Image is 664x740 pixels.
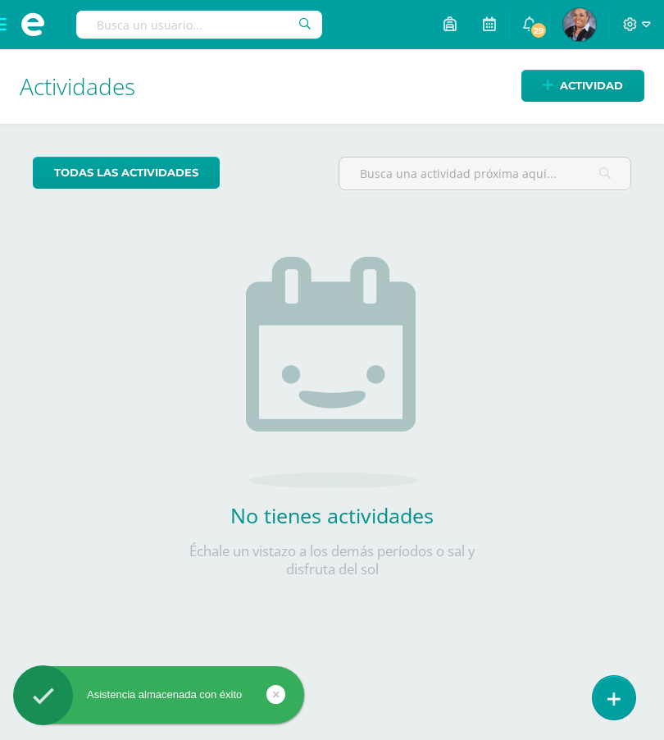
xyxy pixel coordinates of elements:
h2: No tienes actividades [168,501,496,529]
div: Asistencia almacenada con éxito [13,687,304,702]
p: Échale un vistazo a los demás períodos o sal y disfruta del sol [168,542,496,578]
img: 7f0a1b19c3ee77ae0c5d23881bd2b77a.png [563,8,596,41]
input: Busca una actividad próxima aquí... [339,158,630,190]
h1: Actividades [20,49,644,124]
span: 29 [530,21,548,39]
a: todas las Actividades [33,157,220,189]
img: no_activities.png [246,257,418,488]
span: Actividad [560,71,623,101]
a: Actividad [521,70,644,102]
input: Busca un usuario... [76,11,322,39]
